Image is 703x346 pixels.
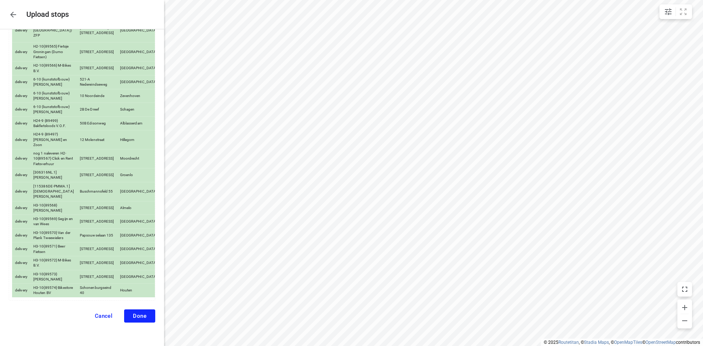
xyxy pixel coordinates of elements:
[12,270,30,284] td: delivery
[12,89,30,103] td: delivery
[117,182,160,201] td: [GEOGRAPHIC_DATA]
[77,168,117,182] td: [STREET_ADDRESS]
[614,340,642,345] a: OpenMapTiles
[30,215,77,229] td: H3-10{89569} Segijn en van Wees
[12,242,30,256] td: delivery
[95,313,113,319] span: Cancel
[77,18,117,42] td: [PERSON_NAME][STREET_ADDRESS]
[77,228,117,242] td: Papsouwselaan 135
[12,18,30,42] td: delivery
[133,313,146,319] span: Done
[117,149,160,168] td: Moordrecht
[117,215,160,229] td: [GEOGRAPHIC_DATA]
[77,182,117,201] td: Buschmannsfeld 55
[77,103,117,117] td: 2B De Dreef
[30,116,77,130] td: H24-9 {89499} Bakfietsloods V.O.F.
[117,75,160,89] td: [GEOGRAPHIC_DATA]
[12,116,30,130] td: delivery
[30,75,77,89] td: 6-10 {kunststofbouw} [PERSON_NAME]
[117,201,160,215] td: Almelo
[558,340,579,345] a: Routetitan
[12,42,30,62] td: delivery
[77,89,117,103] td: 10 Noordeinde
[30,89,77,103] td: 6-10 {kunststofbouw} [PERSON_NAME]
[12,168,30,182] td: delivery
[77,116,117,130] td: 50B Edisonweg
[12,62,30,75] td: delivery
[117,42,160,62] td: [GEOGRAPHIC_DATA]
[117,168,160,182] td: Groenlo
[659,4,692,19] div: small contained button group
[30,42,77,62] td: H2-10{89565} Fietsje Groningen (Dumo Fietsen)
[12,103,30,117] td: delivery
[30,18,77,42] td: H2-10{89564} (Afl.[GEOGRAPHIC_DATA]) ZFP
[12,228,30,242] td: delivery
[117,256,160,270] td: [GEOGRAPHIC_DATA]
[30,62,77,75] td: H2-10{89566} M-Bikes B.V.
[77,242,117,256] td: [STREET_ADDRESS]
[661,4,676,19] button: Map settings
[30,228,77,242] td: H3-10{89570} Van der Plank Tweewielers
[117,116,160,130] td: Alblasserdam
[30,182,77,201] td: [115386DE-PMMA.1] [DEMOGRAPHIC_DATA][PERSON_NAME]
[12,130,30,149] td: delivery
[77,75,117,89] td: 521-A Nedereindseweg
[86,309,122,323] button: Cancel
[77,149,117,168] td: [STREET_ADDRESS]
[12,256,30,270] td: delivery
[117,62,160,75] td: [GEOGRAPHIC_DATA]
[77,215,117,229] td: [STREET_ADDRESS]
[117,18,160,42] td: [GEOGRAPHIC_DATA]
[30,149,77,168] td: nog 1 naleveren H2-10{89567} Click en Rent Fietsverhuur
[30,256,77,270] td: H3-10{89572} M-Bikes B.V.
[30,168,77,182] td: [306316NL.1] [PERSON_NAME]
[26,10,69,19] h5: Upload stops
[117,130,160,149] td: Hillegom
[584,340,609,345] a: Stadia Maps
[117,270,160,284] td: [GEOGRAPHIC_DATA]
[544,340,700,345] li: © 2025 , © , © © contributors
[117,284,160,297] td: Houten
[77,201,117,215] td: [STREET_ADDRESS]
[117,89,160,103] td: Zevenhoven
[646,340,676,345] a: OpenStreetMap
[30,103,77,117] td: 6-10 {kunststofbouw} [PERSON_NAME]
[12,215,30,229] td: delivery
[12,201,30,215] td: delivery
[30,201,77,215] td: H3-10{89568} [PERSON_NAME]
[12,75,30,89] td: delivery
[77,42,117,62] td: [STREET_ADDRESS]
[117,242,160,256] td: [GEOGRAPHIC_DATA]
[117,228,160,242] td: [GEOGRAPHIC_DATA]
[124,309,155,323] button: Done
[12,149,30,168] td: delivery
[12,284,30,297] td: delivery
[77,270,117,284] td: [STREET_ADDRESS]
[12,182,30,201] td: delivery
[30,130,77,149] td: H24-9 {89497} [PERSON_NAME] en Zoon
[30,284,77,297] td: H3-10{89574} Bikestore Houten BV
[77,62,117,75] td: [STREET_ADDRESS]
[77,284,117,297] td: Schonenburgseind 40
[77,130,117,149] td: 12 Molenstraat
[117,103,160,117] td: Schagen
[77,256,117,270] td: [STREET_ADDRESS]
[30,270,77,284] td: H3-10{89573} [PERSON_NAME]
[30,242,77,256] td: H3-10{89571} Beer Fietsen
